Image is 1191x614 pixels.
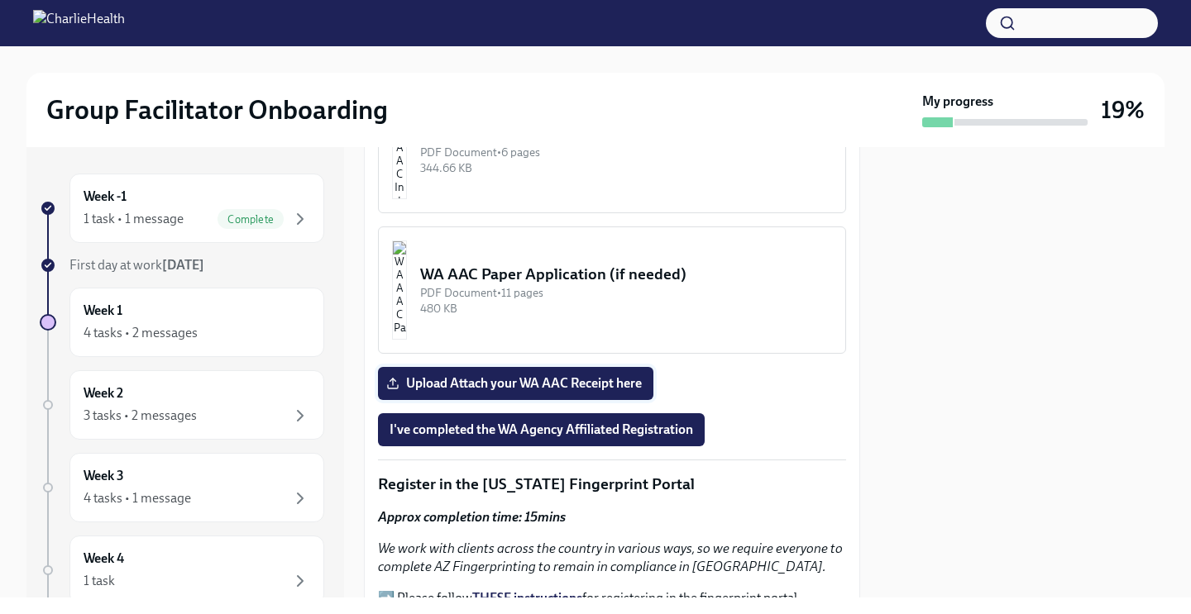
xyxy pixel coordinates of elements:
[378,509,566,525] strong: Approx completion time: 15mins
[40,288,324,357] a: Week 14 tasks • 2 messages
[378,589,846,607] p: ➡️ Please follow for registering in the fingerprint portal
[33,10,125,36] img: CharlieHealth
[1101,95,1145,125] h3: 19%
[84,572,115,590] div: 1 task
[420,145,832,160] div: PDF Document • 6 pages
[420,285,832,301] div: PDF Document • 11 pages
[378,540,843,574] em: We work with clients across the country in various ways, so we require everyone to complete AZ Fi...
[84,384,123,402] h6: Week 2
[40,256,324,274] a: First day at work[DATE]
[922,93,993,111] strong: My progress
[84,407,197,425] div: 3 tasks • 2 messages
[378,86,846,213] button: PDF Document•6 pages344.66 KB
[40,535,324,605] a: Week 41 task
[378,474,846,495] p: Register in the [US_STATE] Fingerprint Portal
[40,174,324,243] a: Week -11 task • 1 messageComplete
[84,210,184,228] div: 1 task • 1 message
[392,240,407,340] img: WA AAC Paper Application (if needed)
[420,301,832,317] div: 480 KB
[40,370,324,440] a: Week 23 tasks • 2 messages
[390,421,693,438] span: I've completed the WA Agency Affiliated Registration
[46,93,388,126] h2: Group Facilitator Onboarding
[378,367,653,400] label: Upload Attach your WA AAC Receipt here
[84,550,124,568] h6: Week 4
[40,453,324,522] a: Week 34 tasks • 1 message
[390,375,642,392] span: Upload Attach your WA AAC Receipt here
[84,302,122,320] h6: Week 1
[392,100,407,199] img: WA AAC Instructions
[69,257,204,273] span: First day at work
[378,413,705,446] button: I've completed the WA Agency Affiliated Registration
[218,213,284,226] span: Complete
[162,257,204,273] strong: [DATE]
[420,160,832,176] div: 344.66 KB
[84,188,127,206] h6: Week -1
[420,264,832,285] div: WA AAC Paper Application (if needed)
[472,590,582,606] a: THESE instructions
[84,467,124,485] h6: Week 3
[378,226,846,354] button: WA AAC Paper Application (if needed)PDF Document•11 pages480 KB
[84,324,198,342] div: 4 tasks • 2 messages
[84,489,191,507] div: 4 tasks • 1 message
